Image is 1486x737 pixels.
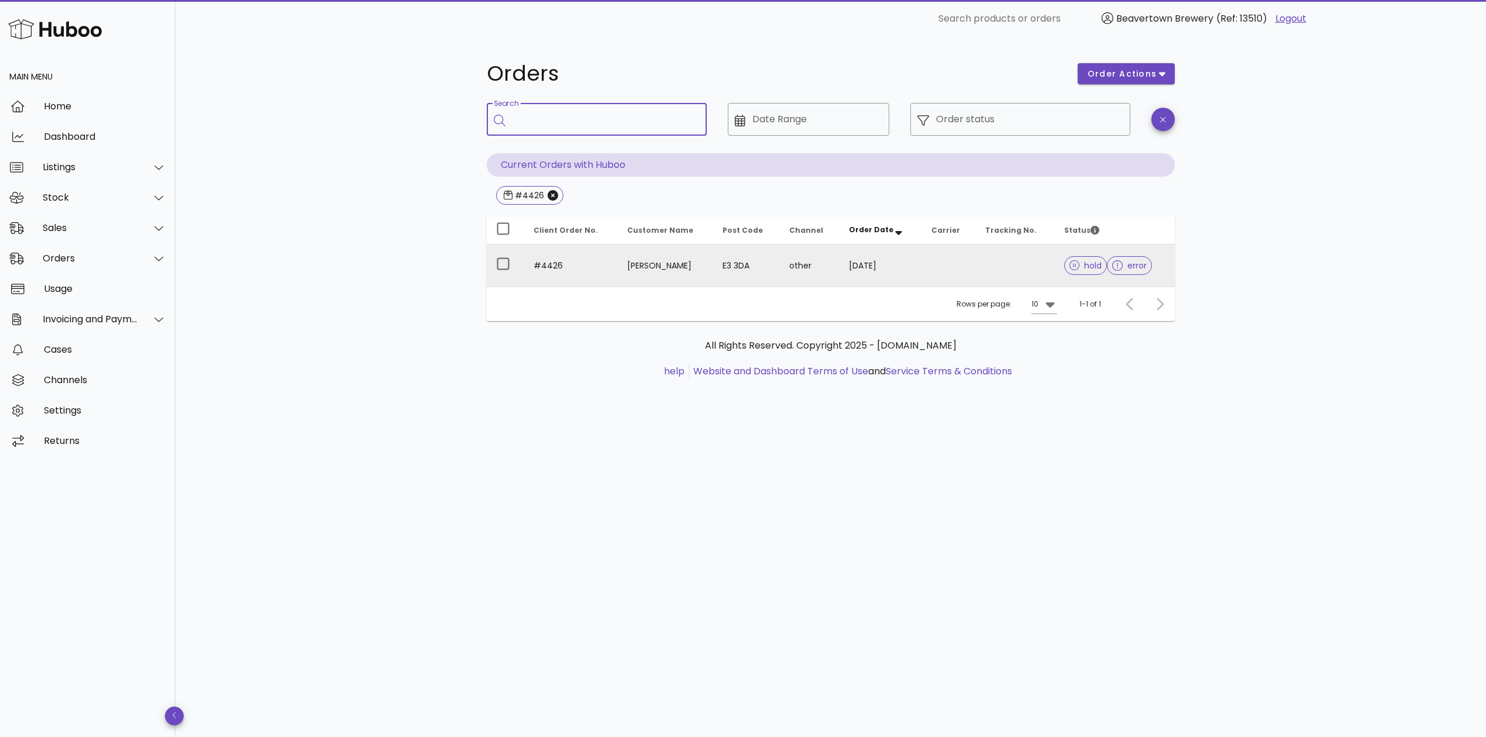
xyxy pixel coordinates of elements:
div: Settings [44,405,166,416]
div: Usage [44,283,166,294]
div: Rows per page: [957,287,1057,321]
li: and [689,364,1012,378]
h1: Orders [487,63,1064,84]
th: Post Code [713,216,780,244]
a: Service Terms & Conditions [886,364,1012,378]
div: 10Rows per page: [1031,295,1057,314]
td: other [780,244,839,287]
td: [DATE] [840,244,923,287]
span: hold [1069,261,1102,270]
div: Listings [43,161,138,173]
a: Logout [1275,12,1306,26]
td: [PERSON_NAME] [618,244,713,287]
td: E3 3DA [713,244,780,287]
span: Customer Name [627,225,693,235]
div: #4426 [512,190,544,201]
span: Order Date [849,225,893,235]
div: Orders [43,253,138,264]
button: Close [548,190,558,201]
div: Invoicing and Payments [43,314,138,325]
div: Cases [44,344,166,355]
th: Channel [780,216,839,244]
a: help [664,364,684,378]
th: Carrier [922,216,975,244]
th: Client Order No. [524,216,618,244]
span: Status [1064,225,1099,235]
p: Current Orders with Huboo [487,153,1175,177]
div: Home [44,101,166,112]
div: Channels [44,374,166,385]
th: Status [1055,216,1175,244]
span: order actions [1087,68,1157,80]
label: Search [494,99,518,108]
span: Tracking No. [985,225,1037,235]
span: Channel [789,225,823,235]
div: Returns [44,435,166,446]
div: Dashboard [44,131,166,142]
th: Customer Name [618,216,713,244]
th: Order Date: Sorted descending. Activate to remove sorting. [840,216,923,244]
span: Client Order No. [534,225,598,235]
div: 1-1 of 1 [1079,299,1101,309]
span: error [1112,261,1147,270]
a: Website and Dashboard Terms of Use [693,364,868,378]
button: order actions [1078,63,1175,84]
span: (Ref: 13510) [1216,12,1267,25]
span: Carrier [931,225,960,235]
div: 10 [1031,299,1038,309]
img: Huboo Logo [8,16,102,42]
p: All Rights Reserved. Copyright 2025 - [DOMAIN_NAME] [496,339,1165,353]
span: Beavertown Brewery [1116,12,1213,25]
span: Post Code [723,225,763,235]
div: Stock [43,192,138,203]
th: Tracking No. [976,216,1055,244]
div: Sales [43,222,138,233]
td: #4426 [524,244,618,287]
